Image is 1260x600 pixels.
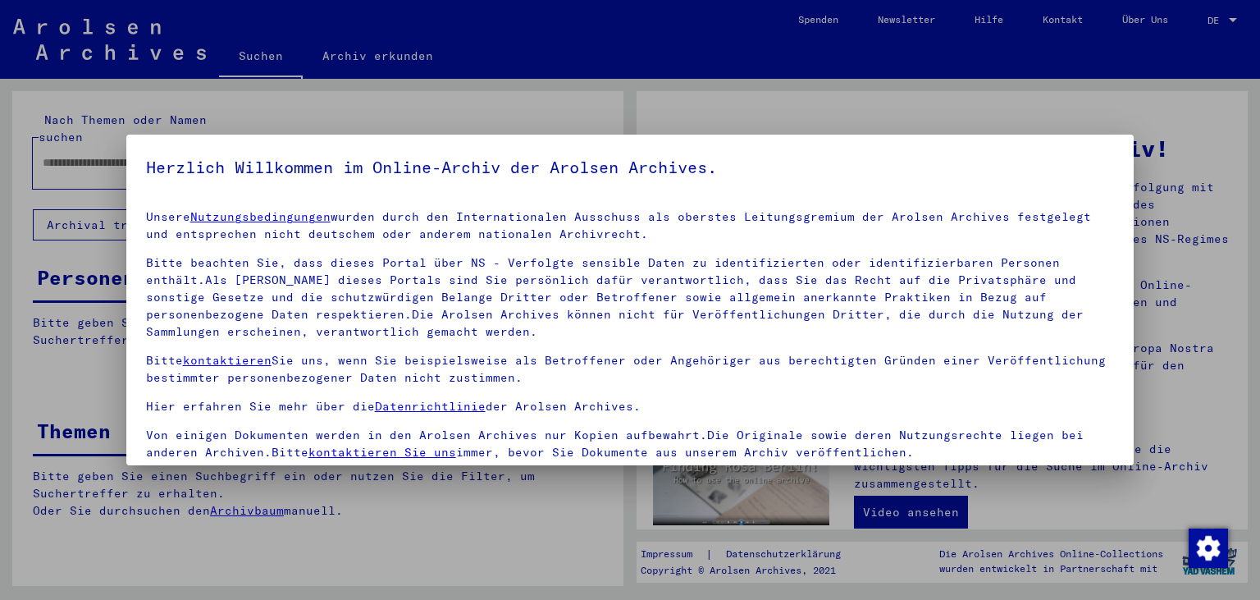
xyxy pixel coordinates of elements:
p: Von einigen Dokumenten werden in den Arolsen Archives nur Kopien aufbewahrt.Die Originale sowie d... [146,427,1115,461]
a: Datenrichtlinie [375,399,486,414]
h5: Herzlich Willkommen im Online-Archiv der Arolsen Archives. [146,154,1115,181]
p: Bitte Sie uns, wenn Sie beispielsweise als Betroffener oder Angehöriger aus berechtigten Gründen ... [146,352,1115,387]
a: Nutzungsbedingungen [190,209,331,224]
a: kontaktieren Sie uns [308,445,456,460]
p: Unsere wurden durch den Internationalen Ausschuss als oberstes Leitungsgremium der Arolsen Archiv... [146,208,1115,243]
p: Bitte beachten Sie, dass dieses Portal über NS - Verfolgte sensible Daten zu identifizierten oder... [146,254,1115,341]
p: Hier erfahren Sie mehr über die der Arolsen Archives. [146,398,1115,415]
a: kontaktieren [183,353,272,368]
img: Zustimmung ändern [1189,529,1228,568]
